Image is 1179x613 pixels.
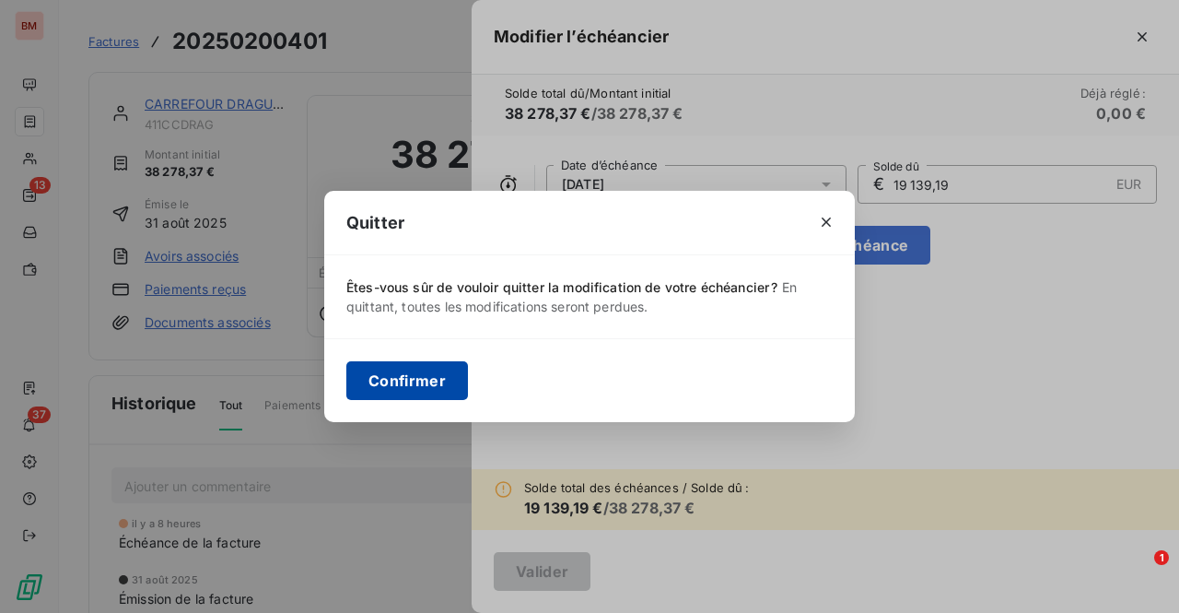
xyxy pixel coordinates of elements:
[346,279,797,314] span: En quittant, toutes les modifications seront perdues.
[1116,550,1161,595] iframe: Intercom live chat
[346,279,778,295] span: Êtes-vous sûr de vouloir quitter la modification de votre échéancier ?
[346,210,404,235] span: Quitter
[346,361,468,400] button: Confirmer
[1154,550,1169,565] span: 1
